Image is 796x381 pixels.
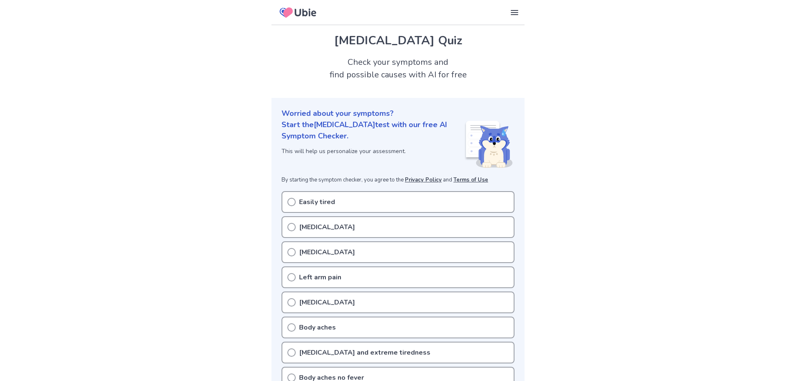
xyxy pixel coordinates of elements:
[299,348,430,358] p: [MEDICAL_DATA] and extreme tiredness
[299,247,355,257] p: [MEDICAL_DATA]
[282,108,514,119] p: Worried about your symptoms?
[282,32,514,49] h1: [MEDICAL_DATA] Quiz
[299,322,336,332] p: Body aches
[282,119,464,142] p: Start the [MEDICAL_DATA] test with our free AI Symptom Checker.
[271,56,525,81] h2: Check your symptoms and find possible causes with AI for free
[282,147,464,156] p: This will help us personalize your assessment.
[299,197,335,207] p: Easily tired
[405,176,442,184] a: Privacy Policy
[282,176,514,184] p: By starting the symptom checker, you agree to the and
[453,176,488,184] a: Terms of Use
[299,297,355,307] p: [MEDICAL_DATA]
[464,121,513,168] img: Shiba
[299,272,341,282] p: Left arm pain
[299,222,355,232] p: [MEDICAL_DATA]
